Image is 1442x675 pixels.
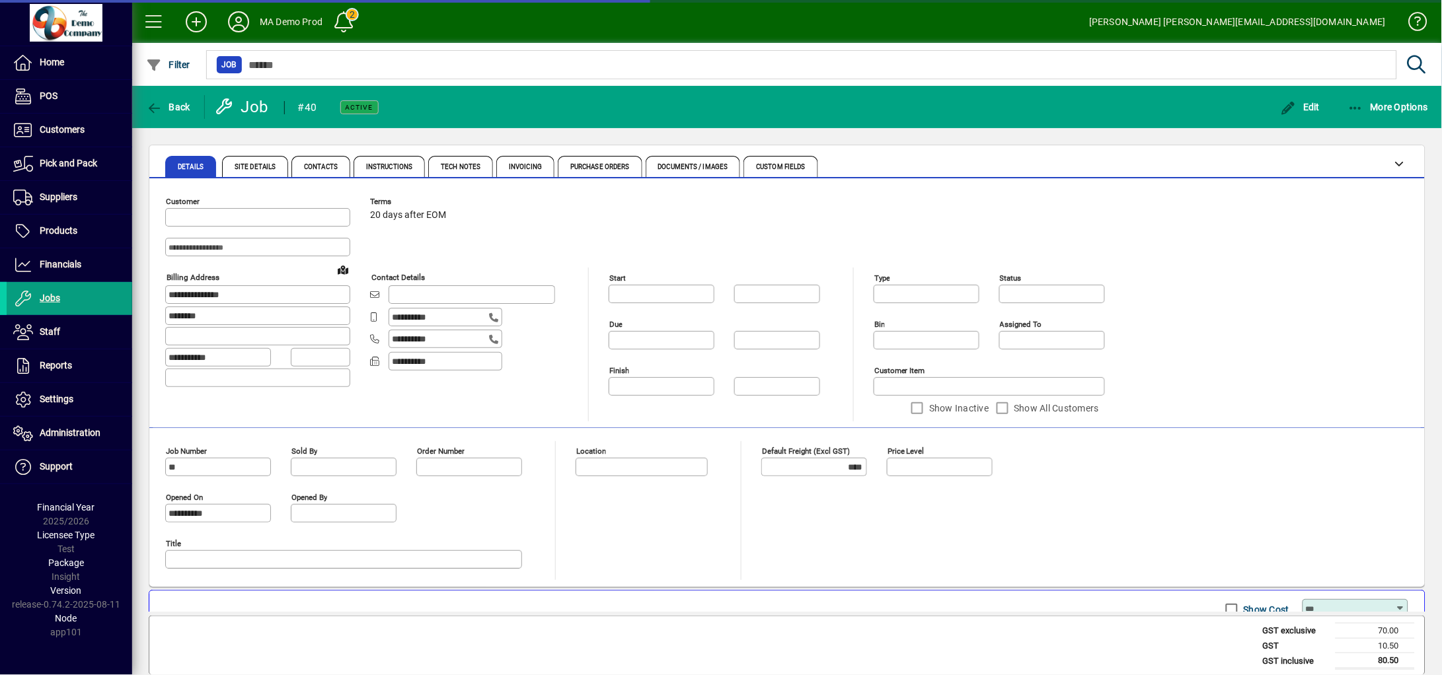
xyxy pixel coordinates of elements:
td: GST exclusive [1256,623,1336,639]
button: Edit [1277,95,1324,119]
mat-label: Start [609,273,626,283]
span: Staff [40,326,60,337]
span: Jobs [40,293,60,303]
a: Knowledge Base [1399,3,1425,46]
td: 80.50 [1336,653,1415,669]
a: Suppliers [7,181,132,214]
span: Instructions [366,164,412,170]
mat-label: Due [609,320,623,329]
mat-label: Order number [417,446,465,456]
div: MA Demo Prod [260,11,323,32]
span: Job [222,58,237,71]
div: #40 [298,97,317,118]
span: Tech Notes [441,164,480,170]
td: 10.50 [1336,638,1415,653]
span: Administration [40,427,100,438]
span: Financials [40,259,81,269]
mat-label: Type [874,273,890,283]
label: Show Cost [1241,603,1289,616]
span: Financial Year [38,502,95,513]
mat-label: Location [576,446,606,456]
span: Active [346,103,373,112]
a: View on map [332,259,354,280]
span: Documents / Images [658,164,728,170]
div: [PERSON_NAME] [PERSON_NAME][EMAIL_ADDRESS][DOMAIN_NAME] [1089,11,1386,32]
span: Reports [40,360,72,371]
mat-label: Title [166,539,181,548]
span: Terms [370,197,449,206]
mat-label: Price Level [888,446,925,456]
span: Site Details [235,164,276,170]
span: Purchase Orders [570,164,630,170]
span: Support [40,461,73,472]
mat-label: Assigned to [1000,320,1042,329]
a: Pick and Pack [7,147,132,180]
span: Customers [40,124,85,135]
mat-label: Bin [874,320,885,329]
span: More Options [1348,102,1429,112]
span: Node [56,613,77,623]
mat-label: Opened On [166,493,203,502]
span: Package [48,557,84,568]
mat-label: Status [1000,273,1022,283]
span: Details [178,164,204,170]
span: Custom Fields [756,164,805,170]
span: Edit [1281,102,1320,112]
a: Settings [7,383,132,416]
div: Job [215,96,271,118]
mat-label: Customer Item [874,366,925,375]
a: Home [7,46,132,79]
a: Reports [7,349,132,382]
mat-label: Default Freight (excl GST) [762,446,850,456]
mat-label: Sold by [291,446,317,456]
span: Version [51,585,82,596]
mat-label: Opened by [291,493,327,502]
mat-label: Job number [166,446,207,456]
app-page-header-button: Back [132,95,205,119]
span: Home [40,57,64,67]
span: 20 days after EOM [370,210,446,221]
a: Financials [7,248,132,281]
a: POS [7,80,132,113]
td: 70.00 [1336,623,1415,639]
button: Back [143,95,194,119]
button: Profile [217,10,260,34]
button: Filter [143,53,194,77]
span: Suppliers [40,192,77,202]
button: More Options [1345,95,1432,119]
td: GST inclusive [1256,653,1336,669]
a: Products [7,215,132,248]
span: Pick and Pack [40,158,97,168]
a: Administration [7,417,132,450]
a: Staff [7,316,132,349]
span: Licensee Type [38,530,95,540]
span: Filter [146,59,190,70]
mat-label: Customer [166,197,200,206]
button: Add [175,10,217,34]
span: POS [40,90,57,101]
a: Customers [7,114,132,147]
span: Invoicing [509,164,542,170]
span: Contacts [304,164,338,170]
span: Settings [40,394,73,404]
span: Products [40,225,77,236]
mat-label: Finish [609,366,629,375]
span: Back [146,102,190,112]
td: GST [1256,638,1336,653]
a: Support [7,450,132,483]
